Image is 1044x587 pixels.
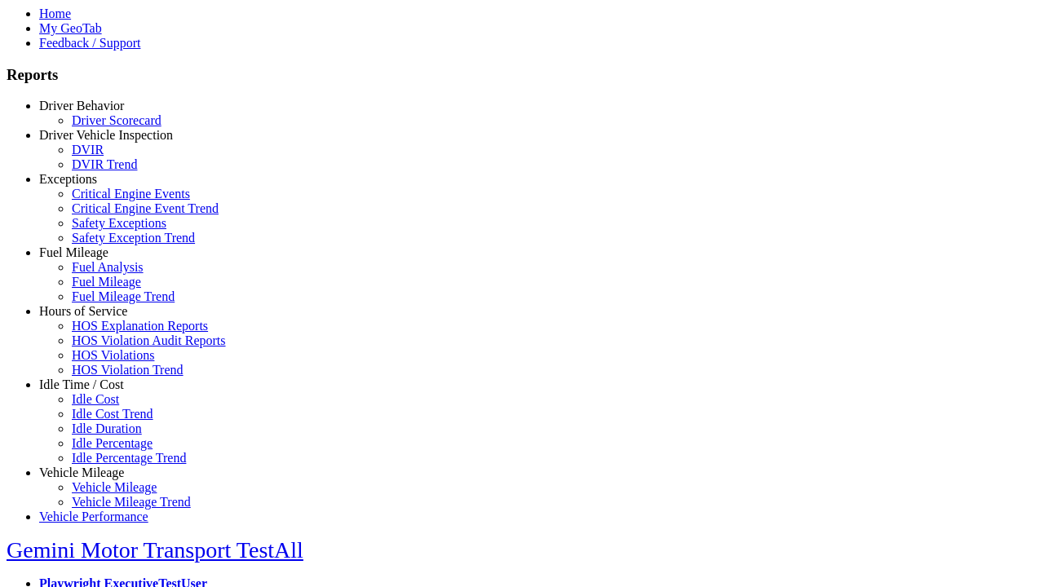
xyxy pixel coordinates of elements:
a: Exceptions [39,172,97,186]
a: My GeoTab [39,21,102,35]
a: Driver Behavior [39,99,124,113]
a: Idle Cost [72,392,119,406]
a: Idle Cost Trend [72,407,153,421]
a: Safety Exception Trend [72,231,195,245]
a: Fuel Mileage [72,275,141,289]
a: Safety Exceptions [72,216,166,230]
a: Gemini Motor Transport TestAll [7,537,303,563]
a: HOS Explanation Reports [72,319,208,333]
a: Fuel Analysis [72,260,144,274]
a: Idle Time / Cost [39,377,124,391]
a: Home [39,7,71,20]
a: Vehicle Performance [39,510,148,523]
a: Feedback / Support [39,36,140,50]
a: HOS Violation Trend [72,363,184,377]
a: Vehicle Mileage [72,480,157,494]
a: Driver Scorecard [72,113,161,127]
a: Idle Duration [72,421,142,435]
a: DVIR Trend [72,157,137,171]
a: Vehicle Mileage [39,466,124,479]
a: Fuel Mileage [39,245,108,259]
a: Fuel Mileage Trend [72,289,175,303]
a: Idle Percentage [72,436,153,450]
a: Idle Percentage Trend [72,451,186,465]
a: Vehicle Mileage Trend [72,495,191,509]
a: HOS Violations [72,348,154,362]
a: Critical Engine Events [72,187,190,201]
a: HOS Violation Audit Reports [72,333,226,347]
a: DVIR [72,143,104,157]
h3: Reports [7,66,1037,84]
a: Critical Engine Event Trend [72,201,219,215]
a: Driver Vehicle Inspection [39,128,173,142]
a: Hours of Service [39,304,127,318]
